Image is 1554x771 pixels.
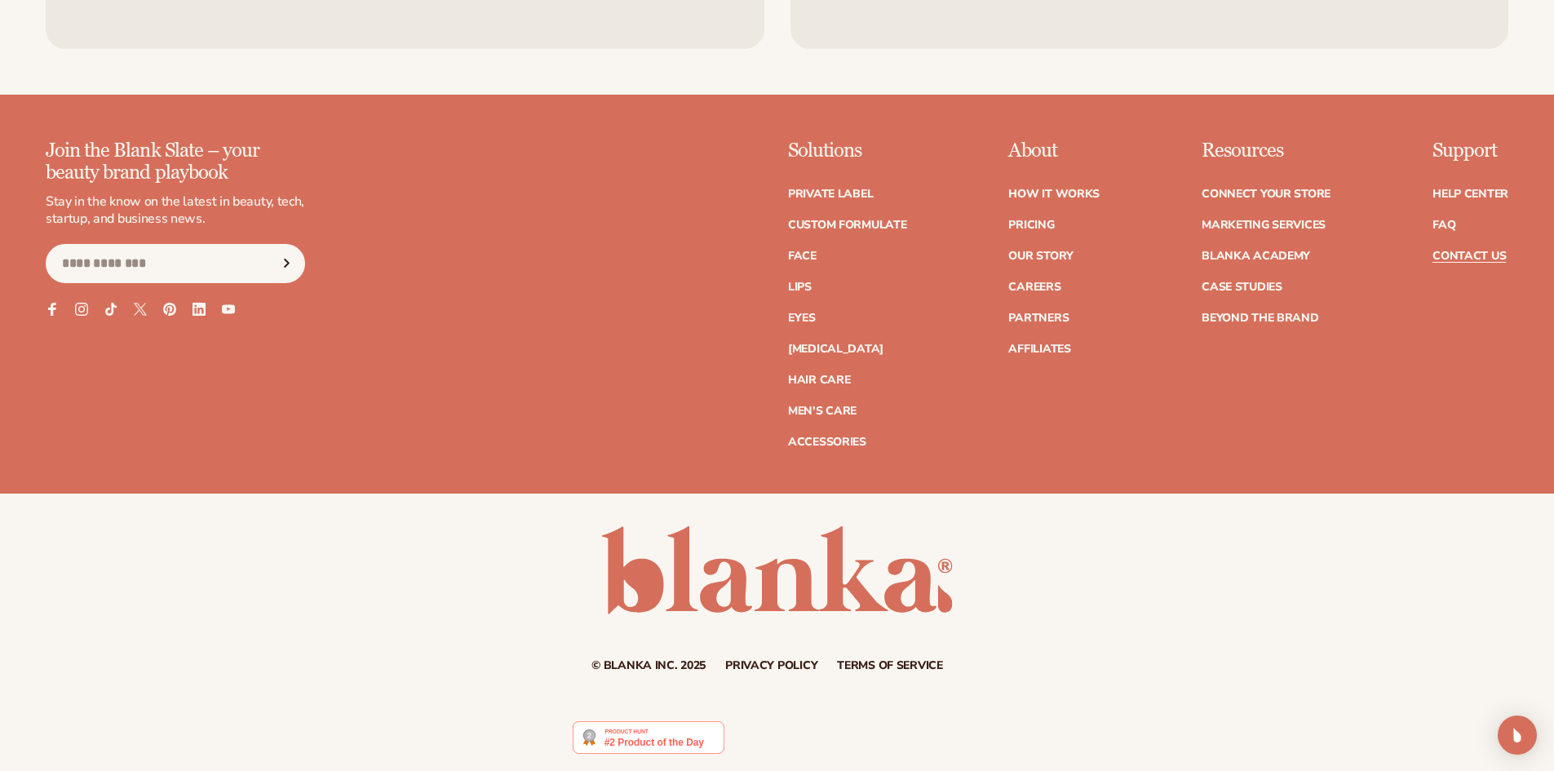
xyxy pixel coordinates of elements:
[1432,250,1506,262] a: Contact Us
[837,660,943,671] a: Terms of service
[1008,140,1100,162] p: About
[1202,140,1330,162] p: Resources
[46,140,305,184] p: Join the Blank Slate – your beauty brand playbook
[1008,312,1069,324] a: Partners
[268,244,304,283] button: Subscribe
[788,312,816,324] a: Eyes
[573,721,724,754] img: Blanka - Start a beauty or cosmetic line in under 5 minutes | Product Hunt
[737,720,981,763] iframe: Customer reviews powered by Trustpilot
[725,660,817,671] a: Privacy policy
[1202,188,1330,200] a: Connect your store
[1432,219,1455,231] a: FAQ
[1202,250,1310,262] a: Blanka Academy
[788,405,857,417] a: Men's Care
[1202,281,1282,293] a: Case Studies
[788,219,907,231] a: Custom formulate
[1008,250,1073,262] a: Our Story
[788,250,817,262] a: Face
[1432,140,1508,162] p: Support
[1432,188,1508,200] a: Help Center
[1008,343,1070,355] a: Affiliates
[591,658,706,673] small: © Blanka Inc. 2025
[788,436,866,448] a: Accessories
[1008,281,1060,293] a: Careers
[788,343,883,355] a: [MEDICAL_DATA]
[1008,188,1100,200] a: How It Works
[46,193,305,228] p: Stay in the know on the latest in beauty, tech, startup, and business news.
[1202,312,1319,324] a: Beyond the brand
[1202,219,1326,231] a: Marketing services
[788,281,812,293] a: Lips
[788,374,850,386] a: Hair Care
[1498,716,1537,755] div: Open Intercom Messenger
[788,140,907,162] p: Solutions
[1008,219,1054,231] a: Pricing
[788,188,873,200] a: Private label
